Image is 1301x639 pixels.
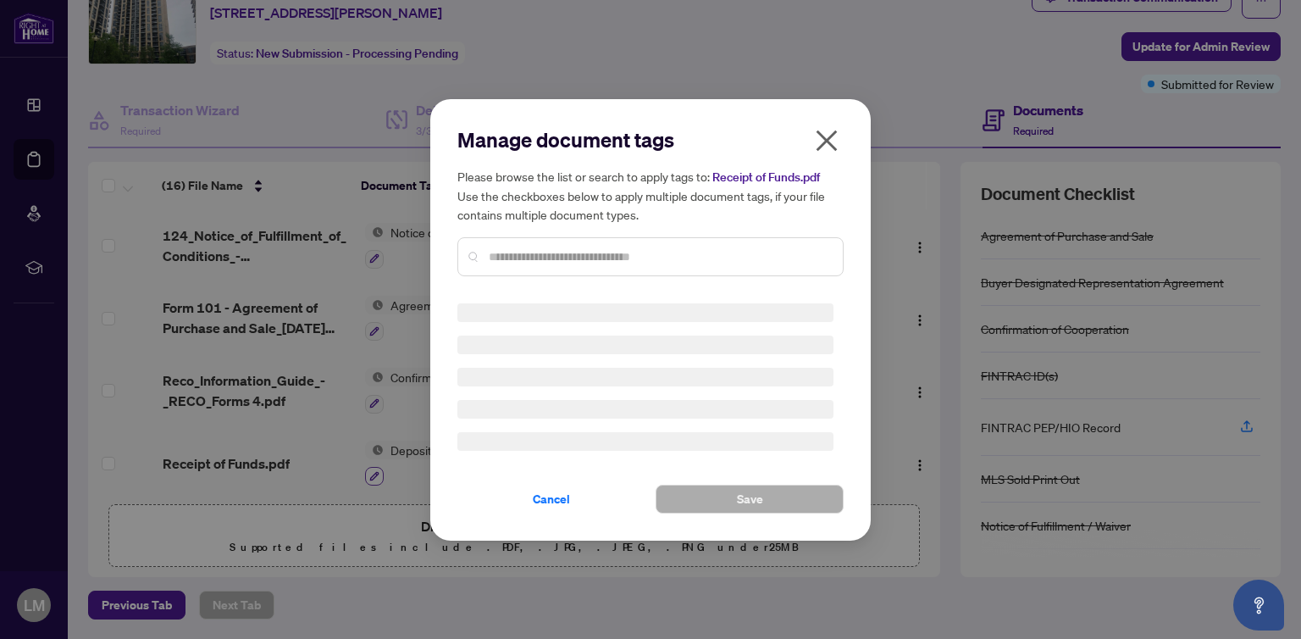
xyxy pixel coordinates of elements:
[712,169,820,185] span: Receipt of Funds.pdf
[457,167,844,224] h5: Please browse the list or search to apply tags to: Use the checkboxes below to apply multiple doc...
[457,485,645,514] button: Cancel
[457,126,844,153] h2: Manage document tags
[533,486,570,513] span: Cancel
[1233,580,1284,631] button: Open asap
[813,127,840,154] span: close
[656,485,844,514] button: Save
